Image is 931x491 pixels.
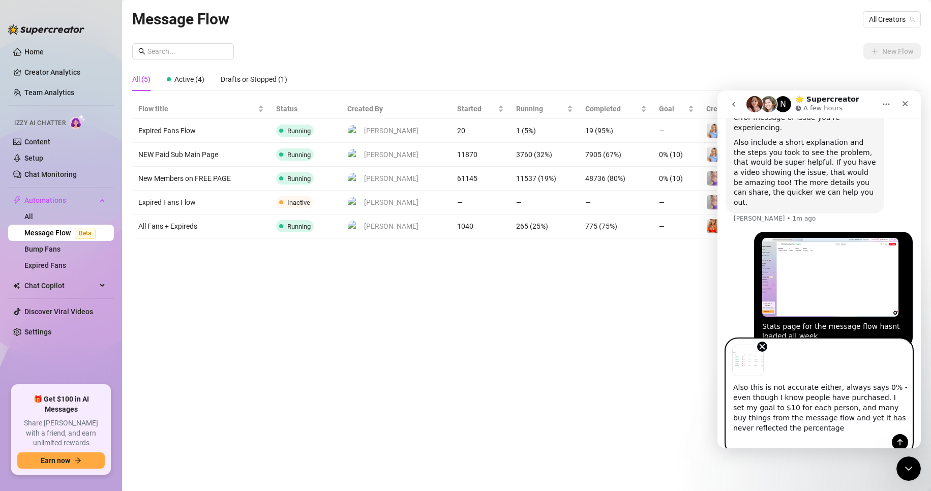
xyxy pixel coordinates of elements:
[132,99,270,119] th: Flow title
[221,74,287,85] div: Drafts or Stopped (1)
[24,261,66,269] a: Expired Fans
[451,143,510,167] td: 11870
[659,103,686,114] span: Goal
[579,167,653,191] td: 48736 (80%)
[451,119,510,143] td: 20
[579,143,653,167] td: 7905 (67%)
[707,219,721,233] img: Allie
[457,103,496,114] span: Started
[287,223,311,230] span: Running
[287,151,311,159] span: Running
[17,418,105,448] span: Share [PERSON_NAME] with a friend, and earn unlimited rewards
[138,103,256,114] span: Flow title
[707,124,721,138] img: The
[863,43,921,59] button: New Flow
[364,221,418,232] span: [PERSON_NAME]
[909,16,915,22] span: team
[24,64,106,80] a: Creator Analytics
[24,229,100,237] a: Message FlowBeta
[17,452,105,469] button: Earn nowarrow-right
[287,175,311,182] span: Running
[70,114,85,129] img: AI Chatter
[348,125,359,137] img: Allie Rae
[510,214,579,238] td: 265 (25%)
[451,214,510,238] td: 1040
[174,75,204,83] span: Active (4)
[653,167,701,191] td: 0% (10)
[24,328,51,336] a: Settings
[364,149,418,160] span: [PERSON_NAME]
[24,88,74,97] a: Team Analytics
[174,344,191,360] button: Send a message…
[510,167,579,191] td: 11537 (19%)
[348,221,359,232] img: Allie Rae
[348,197,359,208] img: Allie Rae
[24,308,93,316] a: Discover Viral Videos
[510,99,579,119] th: Running
[287,127,311,135] span: Running
[75,228,96,239] span: Beta
[13,196,21,204] span: thunderbolt
[270,99,341,119] th: Status
[348,149,359,161] img: Allie Rae
[132,119,270,143] td: Expired Fans Flow
[717,90,921,448] iframe: Intercom live chat
[147,46,228,57] input: Search...
[896,456,921,481] iframe: Intercom live chat
[653,214,701,238] td: —
[364,173,418,184] span: [PERSON_NAME]
[132,143,270,167] td: NEW Paid Sub Main Page
[653,191,701,214] td: —
[707,195,721,209] img: Allie
[707,171,721,186] img: Allie
[700,99,759,119] th: Creator
[579,214,653,238] td: 775 (75%)
[364,197,418,208] span: [PERSON_NAME]
[14,118,66,128] span: Izzy AI Chatter
[341,99,451,119] th: Created By
[24,48,44,56] a: Home
[132,7,229,31] article: Message Flow
[138,48,145,55] span: search
[24,154,43,162] a: Setup
[74,457,81,464] span: arrow-right
[510,119,579,143] td: 1 (5%)
[579,99,653,119] th: Completed
[579,191,653,214] td: —
[653,143,701,167] td: 0% (10)
[869,12,915,27] span: All Creators
[132,214,270,238] td: All Fans + Expireds
[24,138,50,146] a: Content
[24,212,33,221] a: All
[132,167,270,191] td: New Members on FREE PAGE
[707,147,721,162] img: The
[24,245,61,253] a: Bump Fans
[451,99,510,119] th: Started
[24,192,97,208] span: Automations
[510,191,579,214] td: —
[41,456,70,465] span: Earn now
[653,99,701,119] th: Goal
[364,125,418,136] span: [PERSON_NAME]
[579,119,653,143] td: 19 (95%)
[132,191,270,214] td: Expired Fans Flow
[8,24,84,35] img: logo-BBDzfeDw.svg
